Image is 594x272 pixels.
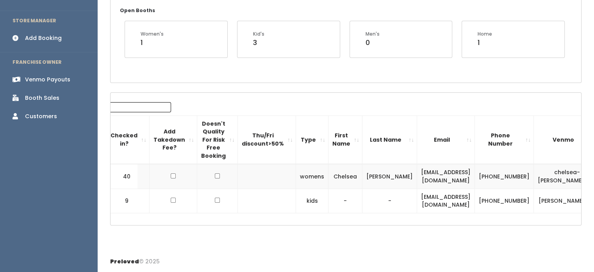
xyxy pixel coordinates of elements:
th: Phone Number: activate to sort column ascending [475,115,534,164]
td: [PHONE_NUMBER] [475,164,534,189]
div: Customers [25,112,57,121]
div: Venmo Payouts [25,76,70,84]
div: Add Booking [25,34,62,42]
span: Preloved [110,258,139,265]
th: Add Takedown Fee?: activate to sort column ascending [150,115,197,164]
th: First Name: activate to sort column ascending [328,115,362,164]
div: Kid's [253,31,264,38]
th: Thu/Fri discount&gt;50%: activate to sort column ascending [238,115,296,164]
div: Home [478,31,492,38]
td: Chelsea [328,164,362,189]
small: Open Booths [120,7,155,14]
td: womens [296,164,328,189]
div: 1 [478,38,492,48]
th: Doesn't Quality For Risk Free Booking : activate to sort column ascending [197,115,238,164]
td: 9 [111,189,138,213]
td: - [362,189,417,213]
td: [EMAIL_ADDRESS][DOMAIN_NAME] [417,189,475,213]
td: - [328,189,362,213]
td: kids [296,189,328,213]
th: Email: activate to sort column ascending [417,115,475,164]
div: 1 [141,38,164,48]
div: Booth Sales [25,94,59,102]
input: Search: [71,102,171,112]
th: Last Name: activate to sort column ascending [362,115,417,164]
td: [PERSON_NAME] [362,164,417,189]
div: Women's [141,31,164,38]
th: Type: activate to sort column ascending [296,115,328,164]
td: [EMAIL_ADDRESS][DOMAIN_NAME] [417,164,475,189]
th: Checked in?: activate to sort column ascending [107,115,150,164]
div: © 2025 [110,251,160,266]
div: 0 [366,38,380,48]
td: [PHONE_NUMBER] [475,189,534,213]
td: 40 [111,164,138,189]
div: Men's [366,31,380,38]
div: 3 [253,38,264,48]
